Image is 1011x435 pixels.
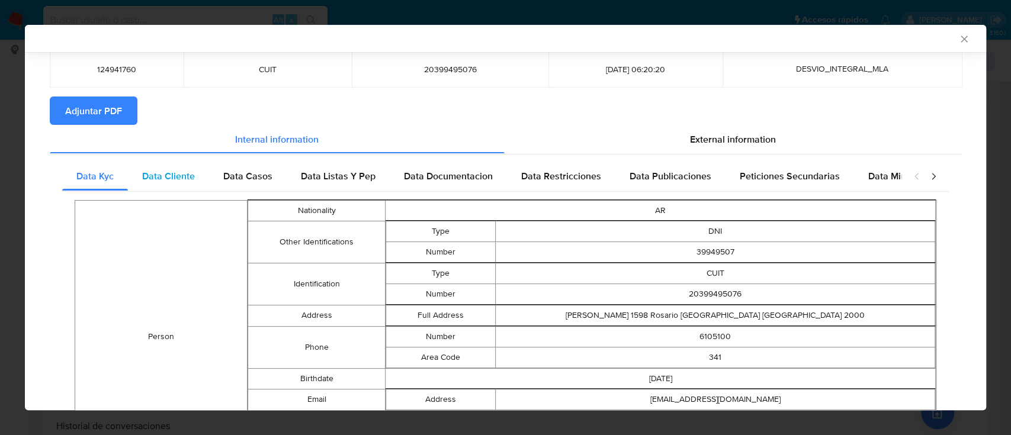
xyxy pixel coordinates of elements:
td: M [386,410,936,431]
span: [DATE] 06:20:20 [563,64,708,75]
span: CUIT [198,64,338,75]
td: DNI [496,221,935,241]
td: 6105100 [496,326,935,347]
td: Identification [248,263,385,305]
div: Detailed internal info [62,162,901,191]
span: Data Restricciones [521,169,601,183]
span: Data Kyc [76,169,114,183]
td: 39949507 [496,241,935,262]
span: External information [690,132,776,146]
td: [PERSON_NAME] 1598 Rosario [GEOGRAPHIC_DATA] [GEOGRAPHIC_DATA] 2000 [496,305,935,326]
td: Full Address [386,305,496,326]
td: Number [386,241,496,262]
td: Email [248,389,385,410]
td: 341 [496,347,935,368]
td: Address [386,389,496,410]
td: Type [386,221,496,241]
td: Nationality [248,200,385,221]
span: Data Casos [223,169,272,183]
td: Number [386,283,496,304]
span: 20399495076 [366,64,534,75]
td: AR [386,200,936,221]
td: Address [248,305,385,326]
span: Internal information [235,132,319,146]
button: Cerrar ventana [958,33,969,44]
td: Gender [248,410,385,431]
span: Data Documentacion [404,169,493,183]
td: [EMAIL_ADDRESS][DOMAIN_NAME] [496,389,935,410]
td: 20399495076 [496,283,935,304]
td: Type [386,263,496,283]
td: Other Identifications [248,221,385,263]
span: Data Minoridad [868,169,933,183]
td: CUIT [496,263,935,283]
td: Area Code [386,347,496,368]
span: Data Publicaciones [630,169,711,183]
span: DESVIO_INTEGRAL_MLA [796,63,888,75]
div: closure-recommendation-modal [25,25,986,410]
span: 124941760 [64,64,169,75]
span: Data Cliente [142,169,195,183]
td: [DATE] [386,368,936,389]
td: Birthdate [248,368,385,389]
td: Number [386,326,496,347]
div: Detailed info [50,125,961,153]
td: Phone [248,326,385,368]
span: Peticiones Secundarias [740,169,840,183]
span: Data Listas Y Pep [301,169,375,183]
span: Adjuntar PDF [65,98,122,124]
button: Adjuntar PDF [50,96,137,125]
